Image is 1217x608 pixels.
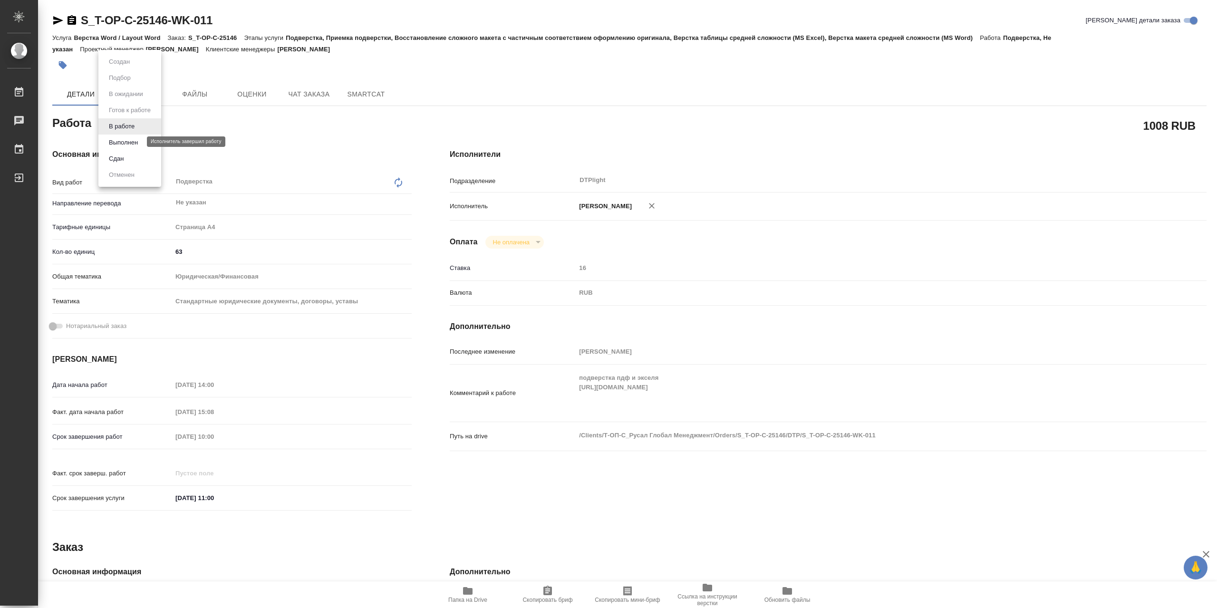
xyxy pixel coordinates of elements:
[106,170,137,180] button: Отменен
[106,73,134,83] button: Подбор
[106,121,137,132] button: В работе
[106,105,154,116] button: Готов к работе
[106,89,146,99] button: В ожидании
[106,154,126,164] button: Сдан
[106,57,133,67] button: Создан
[106,137,141,148] button: Выполнен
